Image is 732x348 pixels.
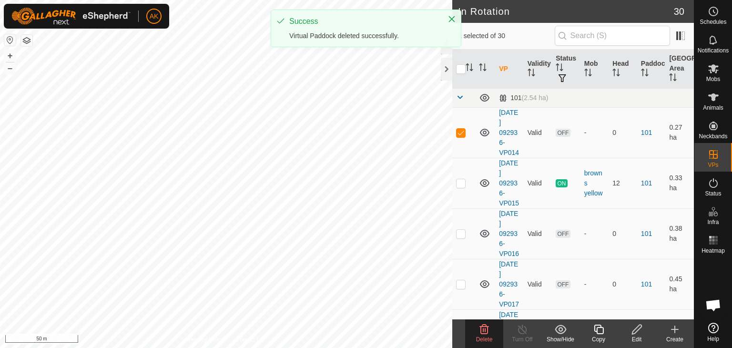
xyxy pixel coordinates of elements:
[189,336,224,344] a: Privacy Policy
[289,31,438,41] div: Virtual Paddock deleted successfully.
[4,50,16,61] button: +
[641,70,649,78] p-sorticon: Activate to sort
[641,280,652,288] a: 101
[466,65,473,72] p-sorticon: Activate to sort
[235,336,264,344] a: Contact Us
[674,4,684,19] span: 30
[556,129,570,137] span: OFF
[458,6,674,17] h2: In Rotation
[556,65,563,72] p-sorticon: Activate to sort
[584,229,605,239] div: -
[499,94,548,102] div: 101
[479,65,487,72] p-sorticon: Activate to sort
[521,94,548,102] span: (2.54 ha)
[694,319,732,346] a: Help
[579,335,618,344] div: Copy
[706,76,720,82] span: Mobs
[499,109,519,156] a: [DATE] 092936-VP014
[609,107,637,158] td: 0
[524,107,552,158] td: Valid
[556,230,570,238] span: OFF
[665,208,694,259] td: 0.38 ha
[698,48,729,53] span: Notifications
[555,26,670,46] input: Search (S)
[707,336,719,342] span: Help
[4,62,16,74] button: –
[524,208,552,259] td: Valid
[552,50,580,89] th: Status
[665,259,694,309] td: 0.45 ha
[656,335,694,344] div: Create
[665,107,694,158] td: 0.27 ha
[528,70,535,78] p-sorticon: Activate to sort
[665,158,694,208] td: 0.33 ha
[669,75,677,82] p-sorticon: Activate to sort
[458,31,554,41] span: 1 selected of 30
[700,19,726,25] span: Schedules
[703,105,723,111] span: Animals
[495,50,524,89] th: VP
[708,162,718,168] span: VPs
[445,12,458,26] button: Close
[641,129,652,136] a: 101
[499,260,519,308] a: [DATE] 092936-VP017
[665,50,694,89] th: [GEOGRAPHIC_DATA] Area
[476,336,493,343] span: Delete
[556,179,567,187] span: ON
[705,191,721,196] span: Status
[701,248,725,254] span: Heatmap
[641,230,652,237] a: 101
[580,50,609,89] th: Mob
[609,208,637,259] td: 0
[584,70,592,78] p-sorticon: Activate to sort
[21,35,32,46] button: Map Layers
[707,219,719,225] span: Infra
[612,70,620,78] p-sorticon: Activate to sort
[618,335,656,344] div: Edit
[524,50,552,89] th: Validity
[699,291,728,319] a: Open chat
[609,50,637,89] th: Head
[584,168,605,198] div: browns yellow
[584,279,605,289] div: -
[609,259,637,309] td: 0
[541,335,579,344] div: Show/Hide
[524,158,552,208] td: Valid
[499,210,519,257] a: [DATE] 092936-VP016
[4,34,16,46] button: Reset Map
[499,159,519,207] a: [DATE] 092936-VP015
[11,8,131,25] img: Gallagher Logo
[609,158,637,208] td: 12
[637,50,666,89] th: Paddock
[524,259,552,309] td: Valid
[503,335,541,344] div: Turn Off
[150,11,159,21] span: AK
[556,280,570,288] span: OFF
[699,133,727,139] span: Neckbands
[289,16,438,27] div: Success
[584,128,605,138] div: -
[641,179,652,187] a: 101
